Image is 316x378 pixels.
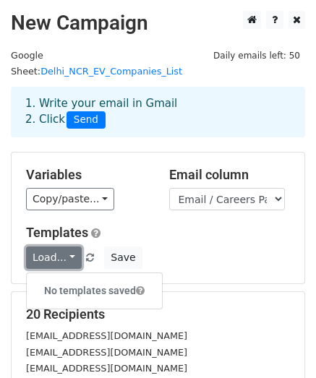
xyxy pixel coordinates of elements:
[26,363,187,374] small: [EMAIL_ADDRESS][DOMAIN_NAME]
[26,225,88,240] a: Templates
[26,347,187,358] small: [EMAIL_ADDRESS][DOMAIN_NAME]
[67,111,106,129] span: Send
[26,246,82,269] a: Load...
[26,306,290,322] h5: 20 Recipients
[169,167,291,183] h5: Email column
[208,48,305,64] span: Daily emails left: 50
[26,188,114,210] a: Copy/paste...
[26,330,187,341] small: [EMAIL_ADDRESS][DOMAIN_NAME]
[104,246,142,269] button: Save
[40,66,182,77] a: Delhi_NCR_EV_Companies_List
[14,95,302,129] div: 1. Write your email in Gmail 2. Click
[244,309,316,378] iframe: Chat Widget
[26,167,148,183] h5: Variables
[11,11,305,35] h2: New Campaign
[27,279,162,303] h6: No templates saved
[208,50,305,61] a: Daily emails left: 50
[11,50,182,77] small: Google Sheet:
